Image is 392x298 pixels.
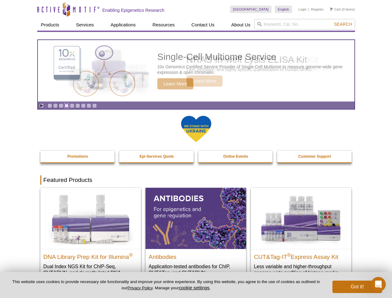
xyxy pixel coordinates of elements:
[40,151,115,162] a: Promotions
[332,21,354,27] button: Search
[40,175,352,185] h2: Featured Products
[330,7,333,11] img: Your Cart
[332,281,382,293] button: Got it!
[149,251,243,260] h2: Antibodies
[334,22,352,27] span: Search
[179,285,210,290] button: cookie settings
[230,6,272,13] a: [GEOGRAPHIC_DATA]
[43,263,138,282] p: Dual Index NGS Kit for ChIP-Seq, CUT&RUN, and ds methylated DNA assays.
[330,6,355,13] li: (0 items)
[181,115,212,143] img: We Stand With Ukraine
[64,103,69,108] a: Go to slide 4
[223,154,248,159] strong: Online Events
[67,154,88,159] strong: Promotions
[10,279,322,291] p: This website uses cookies to provide necessary site functionality and improve your online experie...
[275,6,292,13] a: English
[371,277,386,292] iframe: Intercom live chat
[309,6,309,13] li: |
[149,19,178,31] a: Resources
[75,103,80,108] a: Go to slide 6
[146,188,246,282] a: All Antibodies Antibodies Application-tested antibodies for ChIP, CUT&Tag, and CUT&RUN.
[92,103,97,108] a: Go to slide 9
[251,188,351,282] a: CUT&Tag-IT® Express Assay Kit CUT&Tag-IT®Express Assay Kit Less variable and higher-throughput ge...
[47,103,52,108] a: Go to slide 1
[72,19,98,31] a: Services
[87,103,91,108] a: Go to slide 8
[188,19,218,31] a: Contact Us
[107,19,139,31] a: Applications
[254,251,348,260] h2: CUT&Tag-IT Express Assay Kit
[129,252,133,257] sup: ®
[140,154,174,159] strong: Epi-Services Quote
[146,188,246,249] img: All Antibodies
[37,19,63,31] a: Products
[198,151,273,162] a: Online Events
[70,103,74,108] a: Go to slide 5
[43,251,138,260] h2: DNA Library Prep Kit for Illumina
[287,252,291,257] sup: ®
[251,188,351,249] img: CUT&Tag-IT® Express Assay Kit
[298,154,331,159] strong: Customer Support
[127,286,152,290] a: Privacy Policy
[277,151,352,162] a: Customer Support
[298,7,307,11] a: Login
[228,19,254,31] a: About Us
[149,263,243,276] p: Application-tested antibodies for ChIP, CUT&Tag, and CUT&RUN.
[254,19,355,29] input: Keyword, Cat. No.
[39,103,44,108] a: Toggle autoplay
[254,263,348,276] p: Less variable and higher-throughput genome-wide profiling of histone marks​.
[53,103,58,108] a: Go to slide 2
[40,188,141,288] a: DNA Library Prep Kit for Illumina DNA Library Prep Kit for Illumina® Dual Index NGS Kit for ChIP-...
[59,103,63,108] a: Go to slide 3
[81,103,86,108] a: Go to slide 7
[40,188,141,249] img: DNA Library Prep Kit for Illumina
[102,7,164,13] h2: Enabling Epigenetics Research
[119,151,194,162] a: Epi-Services Quote
[330,7,341,11] a: Cart
[311,7,324,11] a: Register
